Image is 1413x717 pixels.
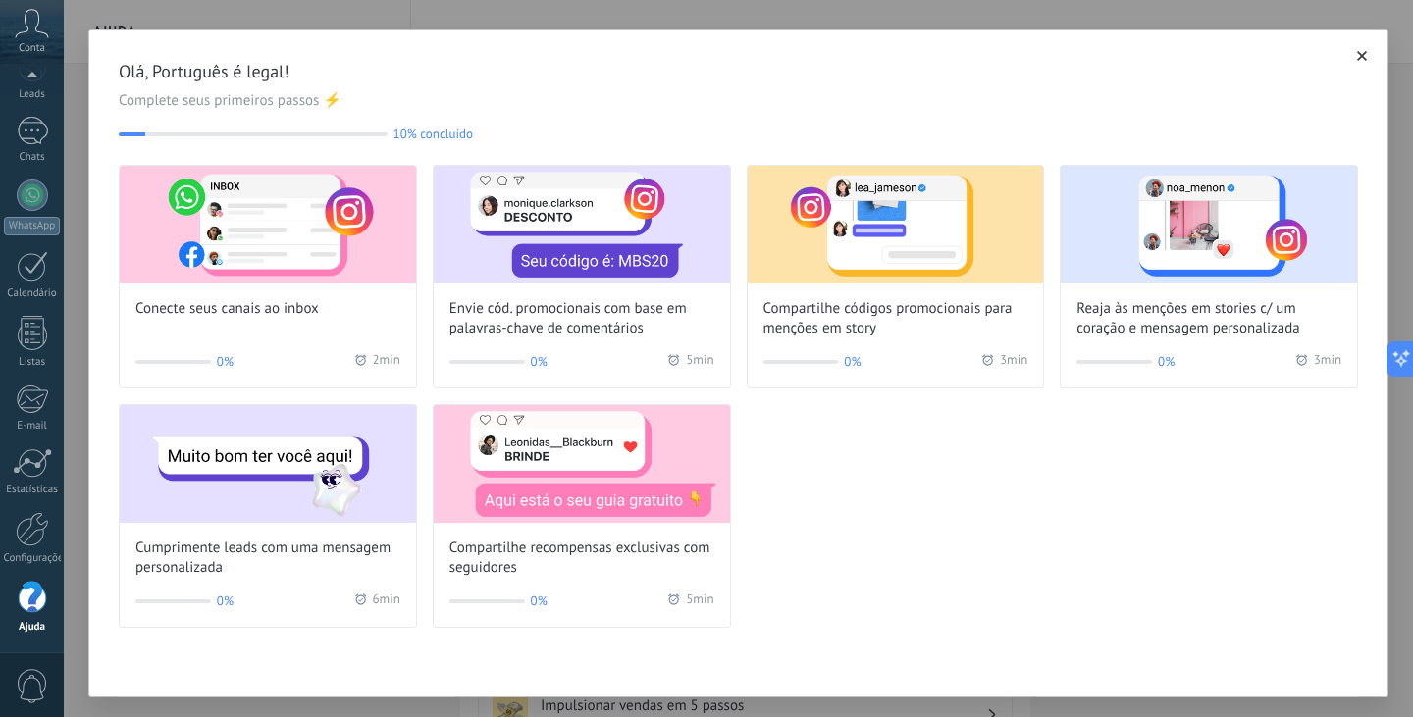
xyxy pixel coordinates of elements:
div: E-mail [4,420,61,433]
div: Chats [4,151,61,164]
span: 0% [217,352,234,372]
span: 0% [1158,352,1175,372]
span: Olá, Português é legal! [119,60,1358,83]
div: Estatísticas [4,484,61,496]
span: 5 min [686,591,713,611]
span: 6 min [373,591,400,611]
span: Compartilhe códigos promocionais para menções em story [763,299,1028,338]
div: Leads [4,88,61,101]
span: 2 min [373,352,400,372]
img: React to story mentions with a heart and personalized message [1061,166,1357,283]
div: Configurações [4,552,61,565]
span: 3 min [1000,352,1027,372]
span: 0% [531,352,548,372]
img: Share promo codes for story mentions [748,166,1044,283]
div: Calendário [4,287,61,300]
span: Conta [19,42,45,55]
div: Ajuda [4,621,61,634]
div: Listas [4,356,61,369]
span: 3 min [1314,352,1341,372]
img: Share exclusive rewards with followers [434,405,730,523]
img: Connect your channels to the inbox [120,166,416,283]
img: Send promo codes based on keywords in comments (Wizard onboarding modal) [434,166,730,283]
span: Complete seus primeiros passos ⚡ [119,91,1358,111]
span: 10% concluído [393,127,473,141]
span: Conecte seus canais ao inbox [135,299,319,319]
span: Reaja às menções em stories c/ um coração e mensagem personalizada [1076,299,1341,338]
div: WhatsApp [4,217,60,235]
span: 5 min [686,352,713,372]
span: Compartilhe recompensas exclusivas com seguidores [449,538,714,578]
span: Envie cód. promocionais com base em palavras-chave de comentários [449,299,714,338]
span: 0% [217,591,234,611]
span: 0% [531,591,548,611]
img: Greet leads with a custom message (Wizard onboarding modal) [120,405,416,523]
span: Cumprimente leads com uma mensagem personalizada [135,538,400,578]
span: 0% [844,352,861,372]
